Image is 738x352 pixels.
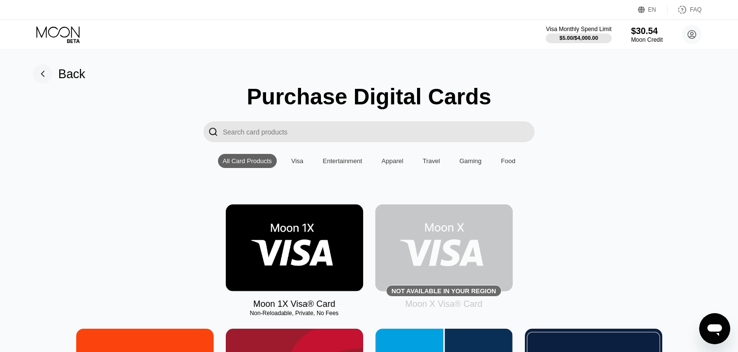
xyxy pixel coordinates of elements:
div: Apparel [377,154,408,168]
div: Back [33,64,85,84]
div: FAQ [690,6,702,13]
div: All Card Products [218,154,277,168]
div: Travel [423,157,440,165]
div:  [203,121,223,142]
iframe: Button to launch messaging window, conversation in progress [699,313,730,344]
div: $30.54Moon Credit [631,26,663,43]
div: Visa Monthly Spend Limit$5.00/$4,000.00 [546,26,611,43]
div: Food [496,154,520,168]
div: Gaming [454,154,486,168]
div: Visa [286,154,308,168]
div: Not available in your region [391,287,496,295]
div: $30.54 [631,26,663,36]
div: EN [648,6,656,13]
div: $5.00 / $4,000.00 [559,35,598,41]
input: Search card products [223,121,535,142]
div: Non-Reloadable, Private, No Fees [226,310,363,317]
div:  [208,126,218,137]
div: EN [638,5,668,15]
div: Moon 1X Visa® Card [253,299,335,309]
div: Entertainment [323,157,362,165]
div: Entertainment [318,154,367,168]
div: Moon X Visa® Card [405,299,482,309]
div: Not available in your region [375,204,513,291]
div: Visa Monthly Spend Limit [546,26,611,33]
div: All Card Products [223,157,272,165]
div: Back [58,67,85,81]
div: Gaming [459,157,482,165]
div: Travel [418,154,445,168]
div: Moon Credit [631,36,663,43]
div: Apparel [382,157,403,165]
div: Food [501,157,516,165]
div: Purchase Digital Cards [247,84,491,110]
div: FAQ [668,5,702,15]
div: Visa [291,157,303,165]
